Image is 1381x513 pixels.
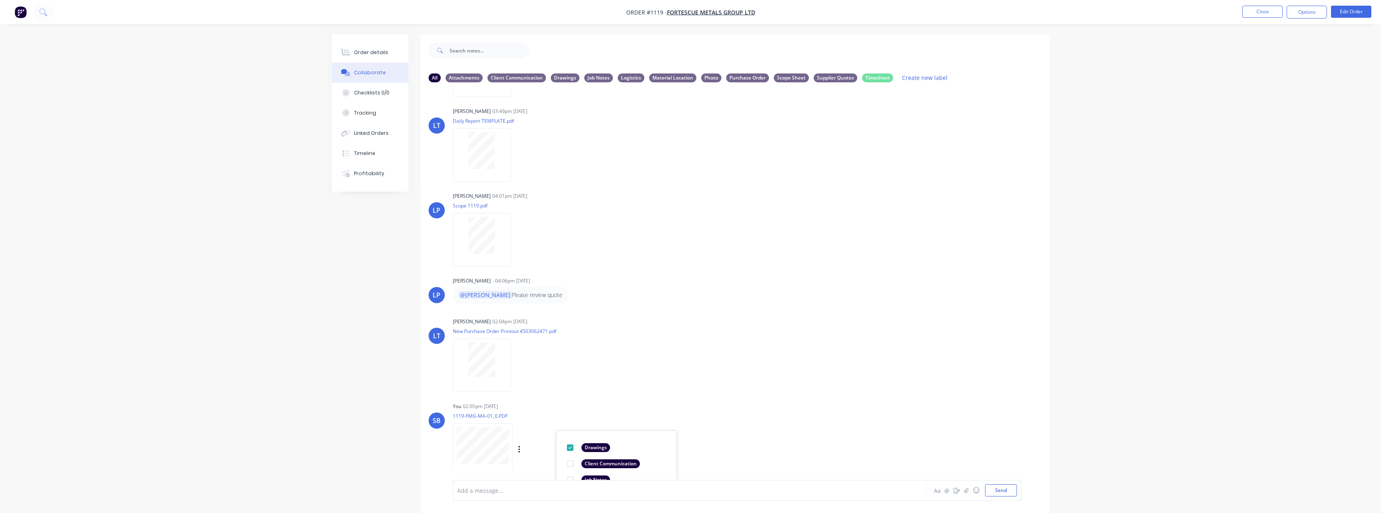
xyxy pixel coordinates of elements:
[332,163,408,184] button: Profitability
[332,123,408,143] button: Linked Orders
[701,73,721,82] div: Photo
[354,109,376,117] div: Tracking
[332,42,408,63] button: Order details
[332,63,408,83] button: Collaborate
[985,484,1017,496] button: Send
[463,403,498,410] div: 02:05pm [DATE]
[1331,6,1371,18] button: Edit Order
[433,121,440,130] div: LT
[450,42,529,59] input: Search notes...
[433,416,441,425] div: SB
[584,73,613,82] div: Job Notes
[581,443,610,452] div: Drawings
[626,8,667,16] span: Order #1119 -
[354,130,389,137] div: Linked Orders
[429,73,441,82] div: All
[667,8,755,16] a: FORTESCUE METALS GROUP LTD
[898,72,952,83] button: Create new label
[492,277,530,285] div: - 04:06pm [DATE]
[354,69,386,76] div: Collaborate
[618,73,644,82] div: Logistics
[332,103,408,123] button: Tracking
[1287,6,1327,19] button: Options
[814,73,857,82] div: Supplier Quotes
[1242,6,1283,18] button: Close
[862,73,893,82] div: Timesheet
[446,73,483,82] div: Attachments
[774,73,809,82] div: Scope Sheet
[459,291,512,299] span: @[PERSON_NAME]
[332,143,408,163] button: Timeline
[649,73,696,82] div: Material Location
[453,403,461,410] div: You
[581,475,610,484] div: Job Notes
[15,6,27,18] img: Factory
[492,318,527,325] div: 02:04pm [DATE]
[492,193,527,200] div: 04:01pm [DATE]
[453,193,491,200] div: [PERSON_NAME]
[433,205,440,215] div: LP
[354,89,390,96] div: Checklists 0/0
[453,117,519,124] p: Daily Report TEMPLATE.pdf
[453,277,491,285] div: [PERSON_NAME]
[581,459,640,468] div: Client Communication
[459,291,562,299] p: Please review quote
[453,202,519,209] p: Scope 1119.pdf
[492,108,527,115] div: 03:49pm [DATE]
[551,73,579,82] div: Drawings
[933,486,942,495] button: Aa
[354,49,388,56] div: Order details
[453,108,491,115] div: [PERSON_NAME]
[433,331,440,341] div: LT
[354,170,384,177] div: Profitability
[332,83,408,103] button: Checklists 0/0
[726,73,769,82] div: Purchase Order
[971,486,981,495] button: ☺
[453,412,602,419] p: 1119-FMG-MA-01_0.PDF
[942,486,952,495] button: @
[354,150,375,157] div: Timeline
[453,318,491,325] div: [PERSON_NAME]
[433,290,440,300] div: LP
[487,73,546,82] div: Client Communication
[453,328,556,335] p: New Purchase Order Printout 4503062471.pdf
